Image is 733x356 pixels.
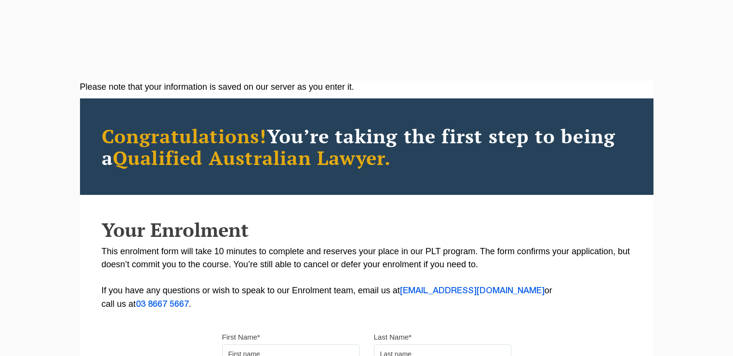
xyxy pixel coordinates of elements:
a: 03 8667 5667 [136,301,189,308]
label: First Name* [222,332,260,342]
h2: Your Enrolment [102,219,632,240]
label: Last Name* [374,332,412,342]
h2: You’re taking the first step to being a [102,125,632,168]
span: Congratulations! [102,123,267,149]
p: This enrolment form will take 10 minutes to complete and reserves your place in our PLT program. ... [102,245,632,311]
div: Please note that your information is saved on our server as you enter it. [80,81,653,94]
span: Qualified Australian Lawyer. [113,145,391,170]
a: [EMAIL_ADDRESS][DOMAIN_NAME] [400,287,545,295]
